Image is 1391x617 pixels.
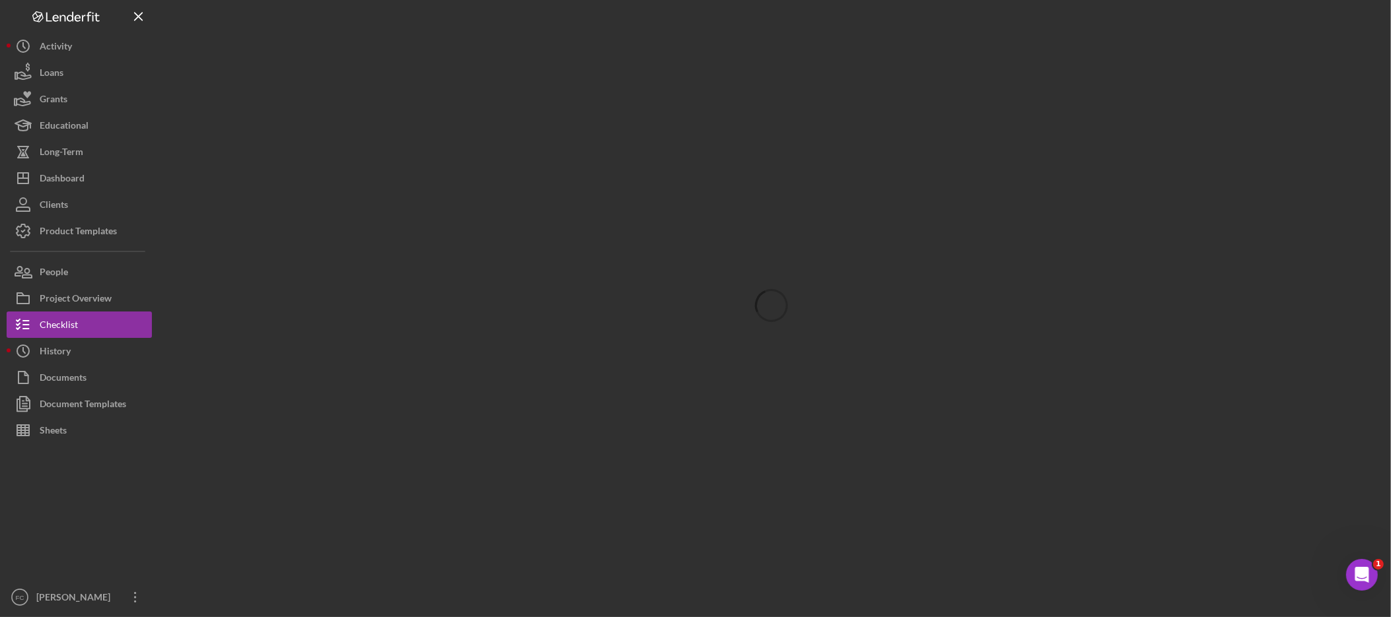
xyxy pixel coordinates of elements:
button: Home [207,5,232,30]
div: Great, thank you very much! [98,93,254,122]
button: Loans [7,59,152,86]
div: Felicia says… [11,273,254,312]
div: Operator says… [11,355,254,449]
div: Long-Term [40,139,83,168]
div: Operator says… [11,312,254,355]
div: Felicia says… [11,184,254,273]
button: Educational [7,112,152,139]
button: Activity [7,33,152,59]
button: History [7,338,152,364]
button: go back [9,5,34,30]
button: People [7,259,152,285]
div: [PERSON_NAME] [21,61,206,75]
div: Help [PERSON_NAME] understand how they’re doing: [21,320,206,346]
div: Felicia says… [11,93,254,133]
button: Start recording [84,422,94,432]
button: Upload attachment [63,422,73,432]
button: Document Templates [7,391,152,417]
div: You're welcome [PERSON_NAME], have a great weekend! [21,140,206,166]
button: Sheets [7,417,152,443]
div: Clients [40,191,68,221]
button: Grants [7,86,152,112]
div: Grants [40,86,67,115]
div: Rate your conversation [24,369,182,385]
div: Loans [40,59,63,89]
div: Project Overview [40,285,112,315]
button: Documents [7,364,152,391]
button: Gif picker [42,422,52,432]
textarea: Message… [11,394,253,416]
div: blush [177,200,243,263]
div: Dashboard [40,165,85,195]
div: you too! [205,280,243,294]
iframe: Intercom live chat [1346,559,1378,591]
div: blush [166,184,254,271]
button: Dashboard [7,165,152,191]
div: Great, thank you very much! [109,101,243,114]
button: Send a message… [227,416,248,438]
button: Project Overview [7,285,152,311]
span: 1 [1373,559,1384,569]
div: Educational [40,112,89,142]
div: you too! [194,273,254,302]
div: Close [232,5,256,29]
div: Product Templates [40,218,117,247]
div: Help [PERSON_NAME] understand how they’re doing: [11,312,217,354]
div: People [40,259,68,288]
button: Long-Term [7,139,152,165]
div: Sheets [40,417,67,447]
div: Checklist [40,311,78,341]
text: FC [16,594,24,601]
div: Documents [40,364,87,394]
button: Emoji picker [20,422,31,432]
button: FC[PERSON_NAME] [7,584,152,610]
div: You're welcome [PERSON_NAME], have a great weekend! [11,132,217,174]
img: Profile image for Operator [38,7,59,28]
button: Checklist [7,311,152,338]
div: Document Templates [40,391,126,420]
div: Christina says… [11,132,254,184]
div: Activity [40,33,72,63]
button: Product Templates [7,218,152,244]
div: [PERSON_NAME] [33,584,119,614]
button: Clients [7,191,152,218]
div: History [40,338,71,368]
h1: Operator [64,13,111,22]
